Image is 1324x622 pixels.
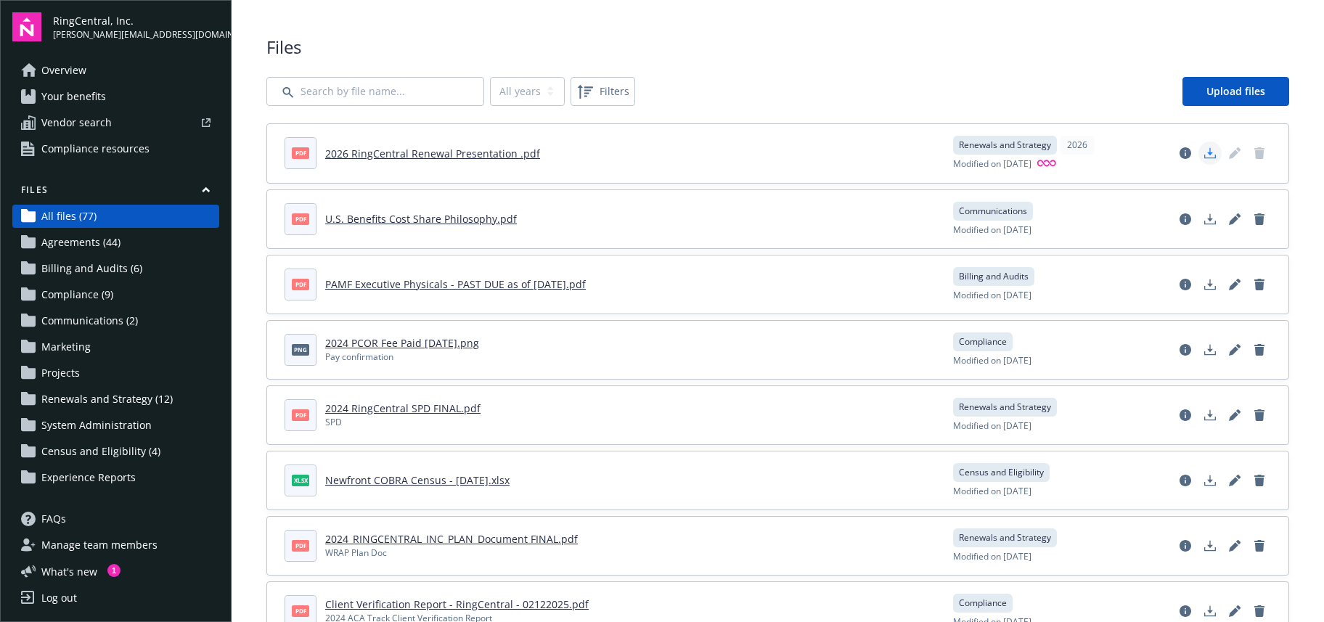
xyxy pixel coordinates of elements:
[41,137,150,160] span: Compliance resources
[41,257,142,280] span: Billing and Audits (6)
[1198,534,1222,557] a: Download document
[1198,469,1222,492] a: Download document
[1206,84,1265,98] span: Upload files
[325,212,517,226] a: U.S. Benefits Cost Share Philosophy.pdf
[325,597,589,611] a: Client Verification Report - RingCentral - 02122025.pdf
[41,564,97,579] span: What ' s new
[12,533,219,557] a: Manage team members
[12,440,219,463] a: Census and Eligibility (4)
[959,139,1051,152] span: Renewals and Strategy
[292,147,309,158] span: pdf
[1174,534,1197,557] a: View file details
[41,466,136,489] span: Experience Reports
[53,13,219,28] span: RingCentral, Inc.
[1223,338,1246,361] a: Edit document
[325,351,479,364] div: Pay confirmation
[41,231,120,254] span: Agreements (44)
[959,401,1051,414] span: Renewals and Strategy
[41,414,152,437] span: System Administration
[325,336,479,350] a: 2024 PCOR Fee Paid [DATE].png
[959,466,1044,479] span: Census and Eligibility
[41,507,66,531] span: FAQs
[1223,273,1246,296] a: Edit document
[1223,469,1246,492] a: Edit document
[325,532,578,546] a: 2024_RINGCENTRAL_INC_PLAN_Document FINAL.pdf
[12,205,219,228] a: All files (77)
[41,533,158,557] span: Manage team members
[12,137,219,160] a: Compliance resources
[1174,208,1197,231] a: View file details
[12,414,219,437] a: System Administration
[1248,273,1271,296] a: Delete document
[12,335,219,359] a: Marketing
[959,270,1029,283] span: Billing and Audits
[959,531,1051,544] span: Renewals and Strategy
[292,409,309,420] span: pdf
[12,564,120,579] button: What's new1
[1248,208,1271,231] a: Delete document
[292,605,309,616] span: pdf
[959,335,1007,348] span: Compliance
[953,485,1031,498] span: Modified on [DATE]
[325,147,540,160] a: 2026 RingCentral Renewal Presentation .pdf
[1248,404,1271,427] a: Delete document
[1223,142,1246,165] span: Edit document
[266,77,484,106] input: Search by file name...
[53,12,219,41] button: RingCentral, Inc.[PERSON_NAME][EMAIL_ADDRESS][DOMAIN_NAME]
[1223,534,1246,557] a: Edit document
[266,35,1289,60] span: Files
[12,283,219,306] a: Compliance (9)
[12,231,219,254] a: Agreements (44)
[953,289,1031,302] span: Modified on [DATE]
[12,388,219,411] a: Renewals and Strategy (12)
[1174,338,1197,361] a: View file details
[53,28,219,41] span: [PERSON_NAME][EMAIL_ADDRESS][DOMAIN_NAME]
[12,309,219,332] a: Communications (2)
[41,111,112,134] span: Vendor search
[325,401,481,415] a: 2024 RingCentral SPD FINAL.pdf
[1248,338,1271,361] a: Delete document
[1198,273,1222,296] a: Download document
[959,597,1007,610] span: Compliance
[1198,208,1222,231] a: Download document
[1248,142,1271,165] span: Delete document
[953,157,1031,171] span: Modified on [DATE]
[1060,136,1095,155] div: 2026
[41,335,91,359] span: Marketing
[1198,338,1222,361] a: Download document
[12,85,219,108] a: Your benefits
[41,85,106,108] span: Your benefits
[573,80,632,103] span: Filters
[292,279,309,290] span: pdf
[1174,273,1197,296] a: View file details
[41,586,77,610] div: Log out
[953,354,1031,367] span: Modified on [DATE]
[12,361,219,385] a: Projects
[41,59,86,82] span: Overview
[1174,142,1197,165] a: View file details
[1198,142,1222,165] a: Download document
[12,59,219,82] a: Overview
[325,473,510,487] a: Newfront COBRA Census - [DATE].xlsx
[1248,534,1271,557] a: Delete document
[1174,404,1197,427] a: View file details
[292,475,309,486] span: xlsx
[1223,208,1246,231] a: Edit document
[953,224,1031,237] span: Modified on [DATE]
[12,12,41,41] img: navigator-logo.svg
[1174,469,1197,492] a: View file details
[1182,77,1289,106] a: Upload files
[959,205,1027,218] span: Communications
[12,257,219,280] a: Billing and Audits (6)
[953,550,1031,563] span: Modified on [DATE]
[41,205,97,228] span: All files (77)
[292,540,309,551] span: pdf
[325,416,481,429] div: SPD
[1198,404,1222,427] a: Download document
[41,388,173,411] span: Renewals and Strategy (12)
[292,213,309,224] span: pdf
[12,466,219,489] a: Experience Reports
[1223,404,1246,427] a: Edit document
